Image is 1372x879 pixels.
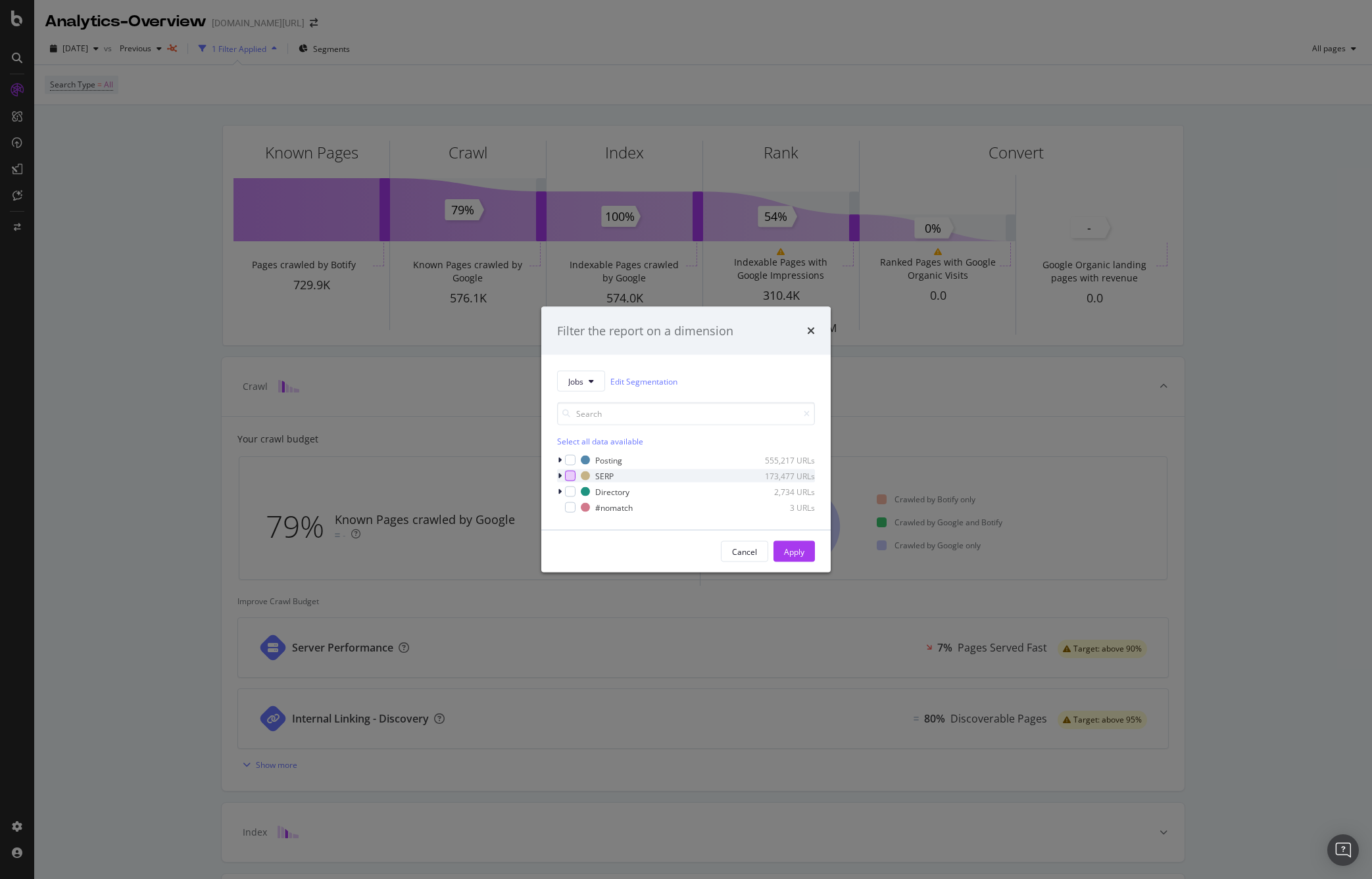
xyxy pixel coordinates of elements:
a: Edit Segmentation [610,374,677,388]
button: Cancel [721,541,768,562]
div: Cancel [732,546,757,557]
div: times [807,322,815,339]
button: Apply [773,541,815,562]
div: Open Intercom Messenger [1327,834,1359,866]
div: 555,217 URLs [750,454,815,465]
div: 173,477 URLs [750,470,815,481]
input: Search [557,402,815,425]
div: Posting [595,454,622,465]
div: modal [541,306,831,573]
div: #nomatch [595,502,633,513]
div: Apply [784,546,804,557]
div: Select all data available [557,436,815,447]
div: 3 URLs [750,502,815,513]
div: Directory [595,486,629,497]
button: Jobs [557,371,605,392]
div: 2,734 URLs [750,486,815,497]
span: Jobs [568,375,583,387]
div: SERP [595,470,614,481]
div: Filter the report on a dimension [557,322,733,339]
